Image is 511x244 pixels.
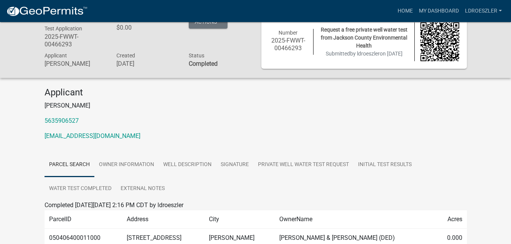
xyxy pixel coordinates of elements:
[45,132,140,139] a: [EMAIL_ADDRESS][DOMAIN_NAME]
[45,52,67,59] span: Applicant
[204,210,275,228] td: City
[279,30,298,36] span: Number
[462,4,505,18] a: ldroeszler
[45,177,116,201] a: Water Test Completed
[45,33,105,48] h6: 2025-FWWT-00466293
[275,210,435,228] td: OwnerName
[159,153,216,177] a: Well Description
[416,4,462,18] a: My Dashboard
[45,117,79,124] a: 5635906527
[116,60,177,67] h6: [DATE]
[45,60,105,67] h6: [PERSON_NAME]
[435,210,466,228] td: Acres
[350,51,380,57] span: by ldroeszler
[45,210,123,228] td: ParcelID
[321,27,408,49] span: Request a free private well water test from Jackson County Environmental Health
[45,87,467,98] h4: Applicant
[353,153,416,177] a: Initial Test Results
[216,153,253,177] a: Signature
[420,22,459,61] img: QR code
[395,4,416,18] a: Home
[189,52,204,59] span: Status
[45,153,94,177] a: Parcel search
[45,101,467,110] p: [PERSON_NAME]
[122,210,204,228] td: Address
[94,153,159,177] a: Owner Information
[45,201,183,209] span: Completed [DATE][DATE] 2:16 PM CDT by ldroeszler
[189,60,218,67] strong: Completed
[116,24,177,31] h6: $0.00
[116,52,135,59] span: Created
[269,37,308,51] h6: 2025-FWWT-00466293
[253,153,353,177] a: Private Well Water Test Request
[326,51,403,57] span: Submitted on [DATE]
[116,177,169,201] a: External Notes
